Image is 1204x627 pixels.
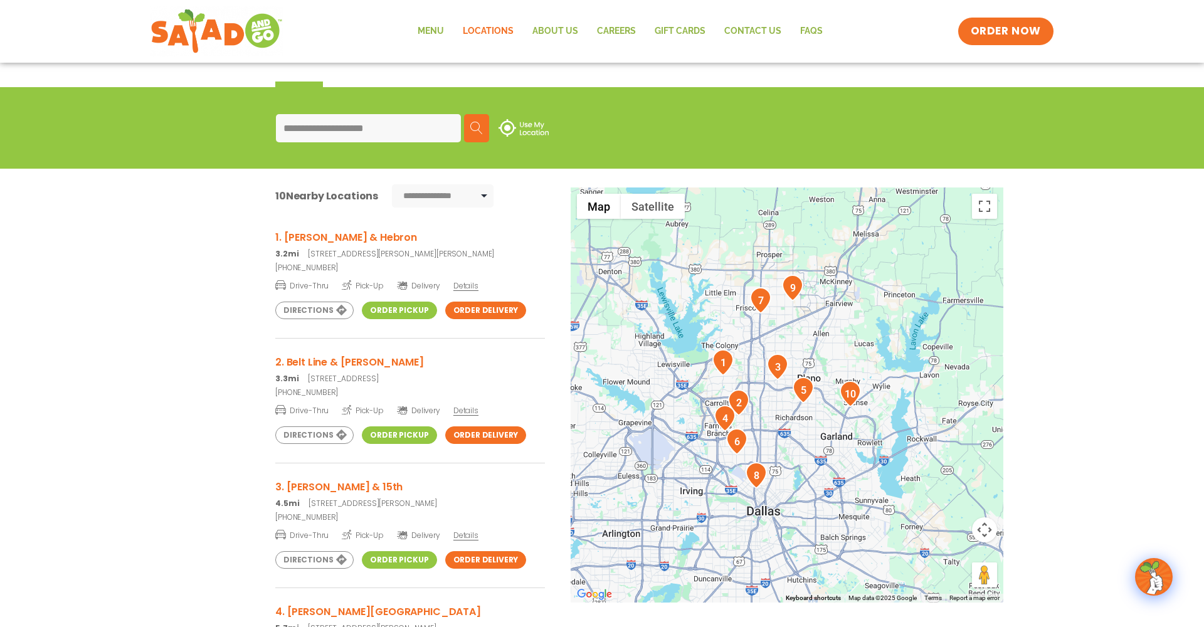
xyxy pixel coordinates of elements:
div: 7 [750,287,771,313]
a: Order Pickup [362,426,436,444]
span: Map data ©2025 Google [848,594,917,601]
a: Terms (opens in new tab) [924,594,942,601]
span: Delivery [397,280,440,292]
span: Details [453,280,478,291]
img: search.svg [470,122,483,134]
a: 1. [PERSON_NAME] & Hebron 3.2mi[STREET_ADDRESS][PERSON_NAME][PERSON_NAME] [275,229,545,260]
a: [PHONE_NUMBER] [275,387,545,398]
img: Google [574,586,615,603]
span: Drive-Thru [275,529,329,541]
div: 9 [782,275,803,301]
strong: 4.5mi [275,498,299,508]
a: [PHONE_NUMBER] [275,262,545,273]
a: [PHONE_NUMBER] [275,512,545,523]
a: Report a map error [949,594,1000,601]
div: Tabbed content [275,43,438,87]
a: Drive-Thru Pick-Up Delivery Details [275,525,545,541]
div: 4 [714,405,736,431]
span: Delivery [397,405,440,416]
span: Drive-Thru [275,404,329,416]
p: [STREET_ADDRESS][PERSON_NAME] [275,498,545,509]
img: use-location.svg [499,119,549,137]
a: ORDER NOW [958,18,1053,45]
button: Show satellite imagery [621,194,685,219]
button: Keyboard shortcuts [786,594,841,603]
a: Drive-Thru Pick-Up Delivery Details [275,401,545,416]
h3: 2. Belt Line & [PERSON_NAME] [275,354,545,370]
img: wpChatIcon [1136,559,1171,594]
span: Drive-Thru [275,279,329,292]
a: GIFT CARDS [645,17,715,46]
a: Open this area in Google Maps (opens a new window) [574,586,615,603]
span: ORDER NOW [971,24,1041,39]
strong: 3.2mi [275,248,298,259]
a: Order Delivery [445,551,527,569]
div: 8 [746,462,767,488]
a: 2. Belt Line & [PERSON_NAME] 3.3mi[STREET_ADDRESS] [275,354,545,384]
div: 6 [726,428,747,455]
div: 10 [840,381,861,407]
a: Order Pickup [362,302,436,319]
span: Pick-Up [342,279,384,292]
div: Nearby Locations [275,188,378,204]
strong: 3.3mi [275,373,298,384]
a: Order Pickup [362,551,436,569]
button: Toggle fullscreen view [972,194,997,219]
a: Directions [275,302,354,319]
span: Delivery [397,530,440,541]
a: 3. [PERSON_NAME] & 15th 4.5mi[STREET_ADDRESS][PERSON_NAME] [275,479,545,509]
div: 2 [728,389,749,416]
span: 10 [275,189,286,203]
p: [STREET_ADDRESS][PERSON_NAME][PERSON_NAME] [275,248,545,260]
div: 5 [793,377,814,403]
div: 3 [767,354,788,380]
span: Details [453,405,478,416]
button: Drag Pegman onto the map to open Street View [972,562,997,587]
a: Order Delivery [445,426,527,444]
button: Show street map [577,194,621,219]
span: Pick-Up [342,529,384,541]
a: Drive-Thru Pick-Up Delivery Details [275,276,545,292]
span: Details [453,530,478,540]
img: new-SAG-logo-768×292 [150,6,283,56]
a: Locations [453,17,523,46]
h3: 3. [PERSON_NAME] & 15th [275,479,545,495]
a: Directions [275,426,354,444]
h3: 1. [PERSON_NAME] & Hebron [275,229,545,245]
button: Map camera controls [972,517,997,542]
a: Menu [408,17,453,46]
a: Careers [588,17,645,46]
a: Order Delivery [445,302,527,319]
span: Pick-Up [342,404,384,416]
div: 1 [712,349,734,376]
a: FAQs [791,17,832,46]
h3: 4. [PERSON_NAME][GEOGRAPHIC_DATA] [275,604,545,619]
a: Directions [275,551,354,569]
a: About Us [523,17,588,46]
nav: Menu [408,17,832,46]
div: Nearby [275,43,323,87]
button: Show all [354,43,407,87]
a: Contact Us [715,17,791,46]
p: [STREET_ADDRESS] [275,373,545,384]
